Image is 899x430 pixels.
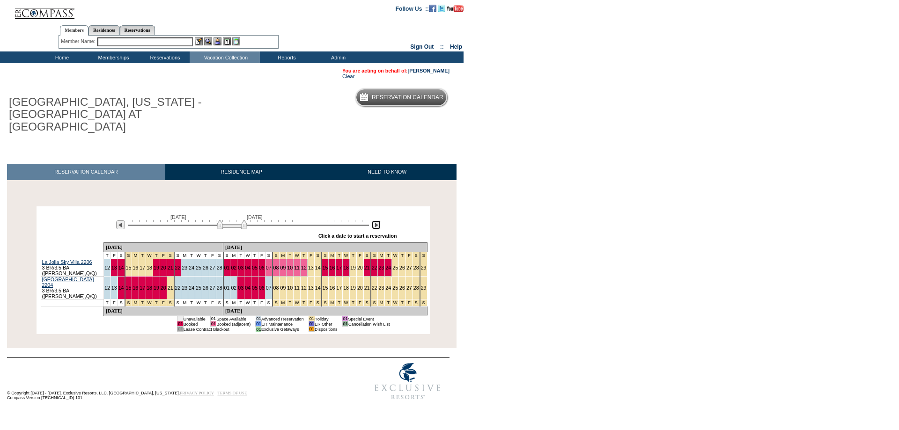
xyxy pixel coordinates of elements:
[35,51,87,63] td: Home
[210,285,215,291] a: 27
[350,285,356,291] a: 19
[216,316,251,321] td: Space Available
[314,299,321,306] td: Spring Break Wk 1 2026
[189,265,194,270] a: 24
[183,321,206,327] td: Booked
[165,164,318,180] a: RESIDENCE MAP
[265,299,272,306] td: S
[343,299,350,306] td: Spring Break Wk 2 2026
[378,265,384,270] a: 23
[342,316,348,321] td: 01
[181,299,188,306] td: M
[125,299,132,306] td: President's Week 2026
[366,358,449,405] img: Exclusive Resorts
[7,164,165,180] a: RESERVATION CALENDAR
[342,73,354,79] a: Clear
[336,265,342,270] a: 17
[218,391,247,395] a: TERMS OF USE
[111,265,117,270] a: 13
[323,265,328,270] a: 15
[232,37,240,45] img: b_calculator.gif
[258,299,265,306] td: F
[147,285,152,291] a: 18
[161,285,166,291] a: 20
[385,285,391,291] a: 24
[245,285,251,291] a: 04
[308,285,314,291] a: 13
[195,252,202,259] td: W
[182,285,187,291] a: 23
[224,285,230,291] a: 01
[329,265,335,270] a: 16
[301,252,308,259] td: Spring Break Wk 1 2026
[280,265,286,270] a: 09
[111,299,118,306] td: F
[266,265,272,270] a: 07
[372,95,443,101] h5: Reservation Calendar
[309,327,314,332] td: 01
[181,252,188,259] td: M
[405,252,413,259] td: Spring Break Wk 3 2026
[61,37,97,45] div: Member Name:
[294,252,301,259] td: Spring Break Wk 1 2026
[450,44,462,50] a: Help
[210,316,216,321] td: 01
[287,252,294,259] td: Spring Break Wk 1 2026
[421,285,427,291] a: 29
[260,51,311,63] td: Reports
[329,299,336,306] td: Spring Break Wk 2 2026
[280,285,286,291] a: 09
[343,252,350,259] td: Spring Break Wk 2 2026
[154,265,159,270] a: 19
[287,285,293,291] a: 10
[406,285,412,291] a: 27
[385,299,392,306] td: Spring Break Wk 3 2026
[309,316,314,321] td: 01
[311,51,363,63] td: Admin
[224,265,230,270] a: 01
[378,252,385,259] td: Spring Break Wk 3 2026
[104,265,110,270] a: 12
[203,285,208,291] a: 26
[315,265,321,270] a: 14
[363,252,370,259] td: Spring Break Wk 2 2026
[175,265,181,270] a: 22
[223,306,427,316] td: [DATE]
[118,265,124,270] a: 14
[336,299,343,306] td: Spring Break Wk 2 2026
[342,68,449,73] span: You are acting on behalf of:
[103,243,223,252] td: [DATE]
[183,327,251,332] td: Lease Contract Blackout
[301,285,307,291] a: 12
[42,259,92,265] a: La Jolla Sky Villa 2206
[216,321,251,327] td: Booked (adjacent)
[118,252,125,259] td: S
[287,265,293,270] a: 10
[223,252,230,259] td: S
[413,285,419,291] a: 28
[188,252,195,259] td: T
[408,68,449,73] a: [PERSON_NAME]
[245,265,251,270] a: 04
[438,5,445,12] img: Follow us on Twitter
[7,359,335,405] td: © Copyright [DATE] - [DATE]. Exclusive Resorts, LLC. [GEOGRAPHIC_DATA], [US_STATE]. Compass Versi...
[280,252,287,259] td: Spring Break Wk 1 2026
[104,285,110,291] a: 12
[133,265,138,270] a: 16
[118,285,124,291] a: 14
[251,299,258,306] td: T
[42,277,94,288] a: [GEOGRAPHIC_DATA] 2204
[160,299,167,306] td: President's Week 2026
[41,277,104,299] td: 3 BR/3.5 BA ([PERSON_NAME],Q/Q)
[230,299,237,306] td: M
[170,214,186,220] span: [DATE]
[350,299,357,306] td: Spring Break Wk 2 2026
[447,5,464,11] a: Subscribe to our YouTube Channel
[252,265,258,270] a: 05
[323,285,328,291] a: 15
[396,5,429,12] td: Follow Us ::
[322,252,329,259] td: Spring Break Wk 2 2026
[261,321,304,327] td: ER Maintenance
[7,94,217,135] h1: [GEOGRAPHIC_DATA], [US_STATE] - [GEOGRAPHIC_DATA] AT [GEOGRAPHIC_DATA]
[196,265,201,270] a: 25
